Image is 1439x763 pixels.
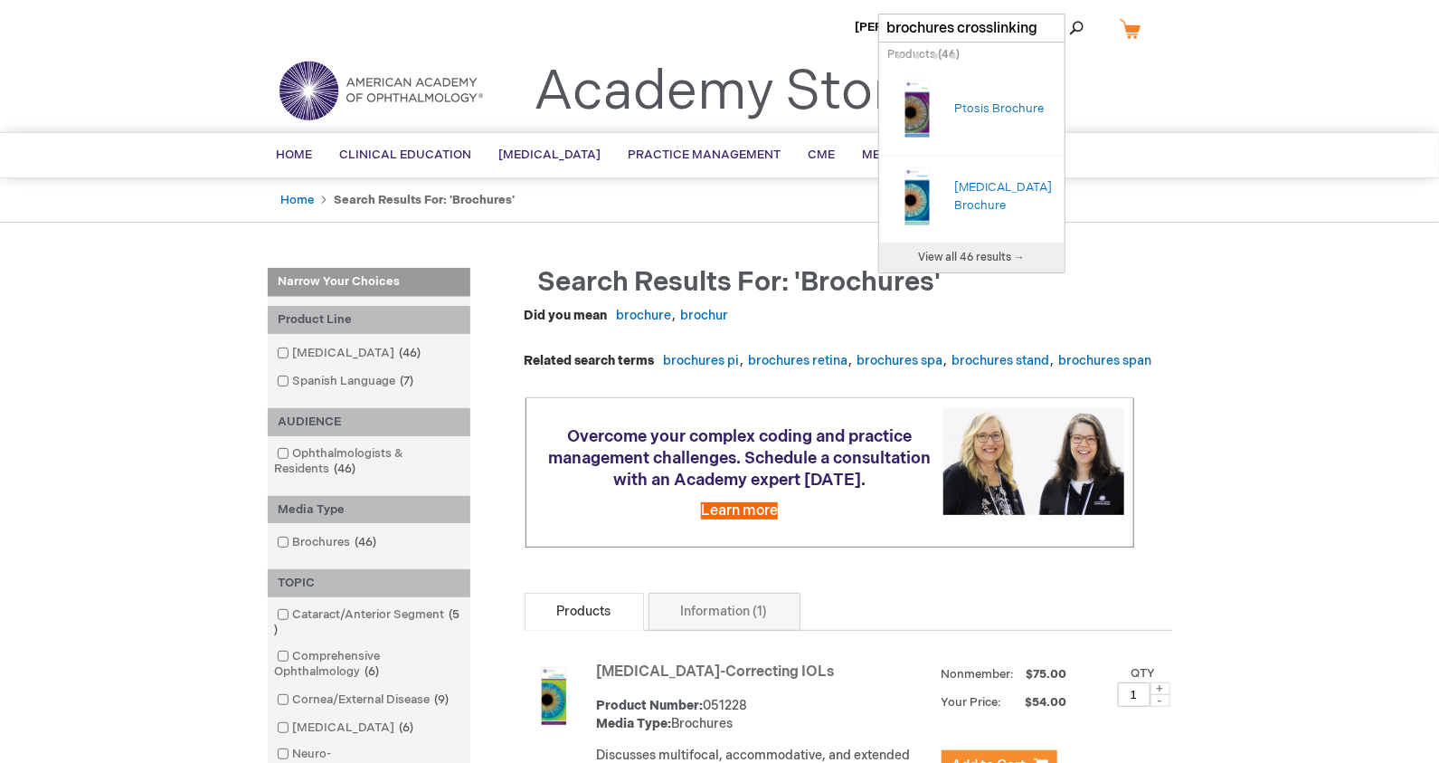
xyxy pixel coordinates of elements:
[538,266,942,299] span: Search results for: 'brochures'
[361,664,384,679] span: 6
[272,606,466,639] a: Cataract/Anterior Segment5
[857,353,943,368] a: brochures spa
[856,20,956,34] a: [PERSON_NAME]
[1059,353,1152,368] a: brochures span
[548,427,931,490] span: Overcome your complex coding and practice management challenges. Schedule a consultation with an ...
[879,68,1065,243] ul: Search Autocomplete Result
[499,148,601,162] span: [MEDICAL_DATA]
[879,243,1065,272] a: View all 46 results →
[809,148,836,162] span: CME
[664,353,740,368] a: brochures pi
[535,60,924,125] a: Academy Store
[888,72,946,145] img: Ptosis Brochure
[272,373,421,390] a: Spanish Language7
[396,374,419,388] span: 7
[648,593,800,631] a: Information (1)
[597,697,933,733] div: 051228 Brochures
[281,193,315,207] a: Home
[395,720,419,735] span: 6
[1005,695,1070,710] span: $54.00
[955,101,1045,116] a: Ptosis Brochure
[888,160,946,233] img: Amblyopia Brochure
[268,268,470,297] strong: Narrow Your Choices
[1131,666,1156,681] label: Qty
[1022,9,1091,45] span: Search
[863,148,944,162] span: Membership
[272,534,384,551] a: Brochures46
[1024,667,1070,682] span: $75.00
[888,72,955,150] a: Ptosis Brochure
[597,663,835,681] a: [MEDICAL_DATA]-Correcting IOLs
[629,148,781,162] span: Practice Management
[277,148,313,162] span: Home
[1118,682,1150,707] input: Qty
[268,496,470,524] div: Media Type
[888,160,955,238] a: Amblyopia Brochure
[749,353,848,368] a: brochures retina
[272,691,457,709] a: Cornea/External Disease9
[272,720,421,737] a: [MEDICAL_DATA]6
[268,306,470,334] div: Product Line
[888,48,936,62] span: Products
[275,607,460,637] span: 5
[272,345,429,362] a: [MEDICAL_DATA]46
[943,408,1124,514] img: Schedule a consultation with an Academy expert today
[597,698,704,713] strong: Product Number:
[431,692,454,707] span: 9
[681,308,729,323] a: brochur
[272,445,466,478] a: Ophthalmologists & Residents46
[335,193,516,207] strong: Search results for: 'brochures'
[330,462,361,476] span: 46
[952,353,1050,368] a: brochures stand
[268,408,470,436] div: AUDIENCE
[955,180,1053,213] a: [MEDICAL_DATA] Brochure
[878,14,1065,43] input: Name, # or keyword
[340,148,472,162] span: Clinical Education
[525,667,582,725] img: Presbyopia-Correcting IOLs
[351,535,382,549] span: 46
[918,251,1025,264] span: View all 46 results →
[272,648,466,681] a: Comprehensive Ophthalmology6
[525,352,655,370] dt: Related search terms
[268,569,470,597] div: TOPIC
[942,695,1002,710] strong: Your Price:
[395,346,426,360] span: 46
[597,716,672,731] strong: Media Type:
[525,593,644,631] a: Products
[617,308,672,323] a: brochure
[525,307,608,325] dt: Did you mean
[942,663,1015,686] strong: Nonmember:
[701,502,778,520] a: Learn more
